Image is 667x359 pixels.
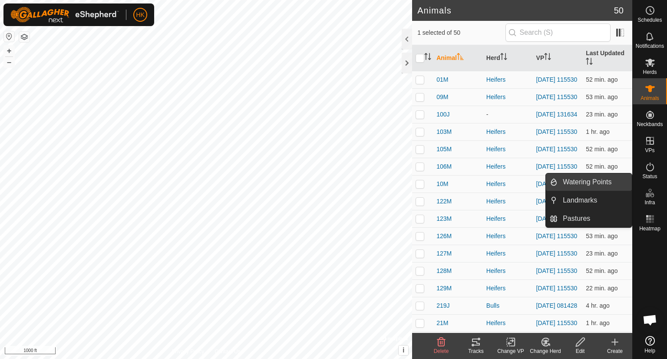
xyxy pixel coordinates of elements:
p-sorticon: Activate to sort [457,54,464,61]
span: 127M [436,249,452,258]
span: Sep 6, 2025, 10:02 PM [586,93,617,100]
th: VP [533,45,583,71]
a: [DATE] 115530 [536,267,578,274]
a: [DATE] 115530 [536,319,578,326]
a: [DATE] 115530 [536,163,578,170]
span: Pastures [563,213,590,224]
button: Map Layers [19,32,30,42]
span: Sep 6, 2025, 10:02 PM [586,163,617,170]
span: Landmarks [563,195,597,206]
p-sorticon: Activate to sort [500,54,507,61]
span: 129M [436,284,452,293]
a: [DATE] 115530 [536,93,578,100]
button: – [4,57,14,67]
span: 128M [436,266,452,276]
span: 219J [436,301,449,310]
div: Change Herd [528,347,563,355]
div: Heifers [486,197,529,206]
div: Heifers [486,232,529,241]
span: Heatmap [639,226,660,231]
span: i [403,346,404,354]
a: Watering Points [558,173,632,191]
span: Sep 6, 2025, 9:02 PM [586,128,610,135]
a: [DATE] 115530 [536,285,578,292]
a: Pastures [558,210,632,227]
div: Change VP [493,347,528,355]
span: Sep 6, 2025, 9:02 PM [586,319,610,326]
span: 21M [436,319,448,328]
a: [DATE] 115530 [536,250,578,257]
a: [DATE] 131634 [536,111,578,118]
span: Sep 6, 2025, 10:02 PM [586,267,617,274]
span: Delete [434,348,449,354]
span: Watering Points [563,177,611,187]
input: Search (S) [505,23,611,42]
a: Landmarks [558,192,632,209]
div: Open chat [637,307,663,333]
span: Herds [643,70,657,75]
h2: Animals [417,5,614,16]
span: VPs [645,148,654,153]
img: Gallagher Logo [10,7,119,23]
div: Heifers [486,284,529,293]
li: Pastures [546,210,632,227]
div: Heifers [486,319,529,328]
span: Infra [644,200,655,205]
div: Heifers [486,127,529,136]
div: - [486,110,529,119]
div: Heifers [486,93,529,102]
span: 106M [436,162,452,171]
div: Heifers [486,179,529,189]
span: 103M [436,127,452,136]
button: + [4,46,14,56]
div: Heifers [486,162,529,171]
a: [DATE] 115530 [536,198,578,205]
button: Reset Map [4,31,14,42]
span: Status [642,174,657,179]
span: 122M [436,197,452,206]
span: Sep 6, 2025, 10:02 PM [586,233,617,239]
a: [DATE] 115530 [536,128,578,135]
span: 50 [614,4,624,17]
span: 123M [436,214,452,223]
span: 105M [436,145,452,154]
th: Herd [483,45,533,71]
button: i [399,346,408,355]
a: [DATE] 081428 [536,302,578,309]
div: Create [598,347,632,355]
span: 100J [436,110,449,119]
span: Sep 6, 2025, 10:33 PM [586,285,617,292]
span: Sep 6, 2025, 6:32 PM [586,302,610,309]
p-sorticon: Activate to sort [586,59,593,66]
span: Notifications [636,43,664,49]
a: [DATE] 115530 [536,76,578,83]
span: HK [136,10,144,20]
span: Sep 6, 2025, 10:32 PM [586,250,617,257]
li: Watering Points [546,173,632,191]
li: Landmarks [546,192,632,209]
span: Sep 6, 2025, 10:02 PM [586,146,617,153]
span: 126M [436,232,452,241]
span: Sep 6, 2025, 10:02 PM [586,76,617,83]
span: 01M [436,75,448,84]
span: 10M [436,179,448,189]
span: 09M [436,93,448,102]
a: [DATE] 115530 [536,180,578,187]
p-sorticon: Activate to sort [424,54,431,61]
div: Bulls [486,301,529,310]
div: Heifers [486,75,529,84]
div: Tracks [459,347,493,355]
div: Heifers [486,249,529,258]
span: Animals [641,96,659,101]
span: 1 selected of 50 [417,28,505,37]
th: Animal [433,45,483,71]
th: Last Updated [582,45,632,71]
a: Help [633,332,667,357]
div: Heifers [486,266,529,276]
span: Neckbands [637,122,663,127]
div: Heifers [486,214,529,223]
p-sorticon: Activate to sort [544,54,551,61]
div: Heifers [486,145,529,154]
span: Schedules [637,17,662,23]
span: Sep 6, 2025, 10:32 PM [586,111,617,118]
